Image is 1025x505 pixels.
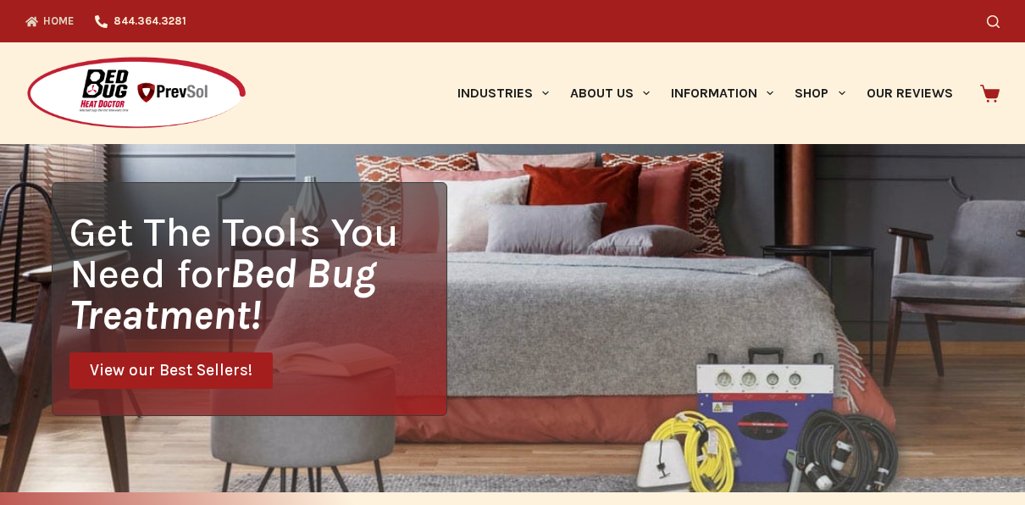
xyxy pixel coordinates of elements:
[559,42,660,144] a: About Us
[987,15,1000,28] button: Search
[90,363,252,379] span: View our Best Sellers!
[784,42,856,144] a: Shop
[661,42,784,144] a: Information
[69,352,273,389] a: View our Best Sellers!
[25,56,247,131] img: Prevsol/Bed Bug Heat Doctor
[69,211,446,336] h1: Get The Tools You Need for
[69,249,376,339] i: Bed Bug Treatment!
[446,42,559,144] a: Industries
[856,42,963,144] a: Our Reviews
[446,42,963,144] nav: Primary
